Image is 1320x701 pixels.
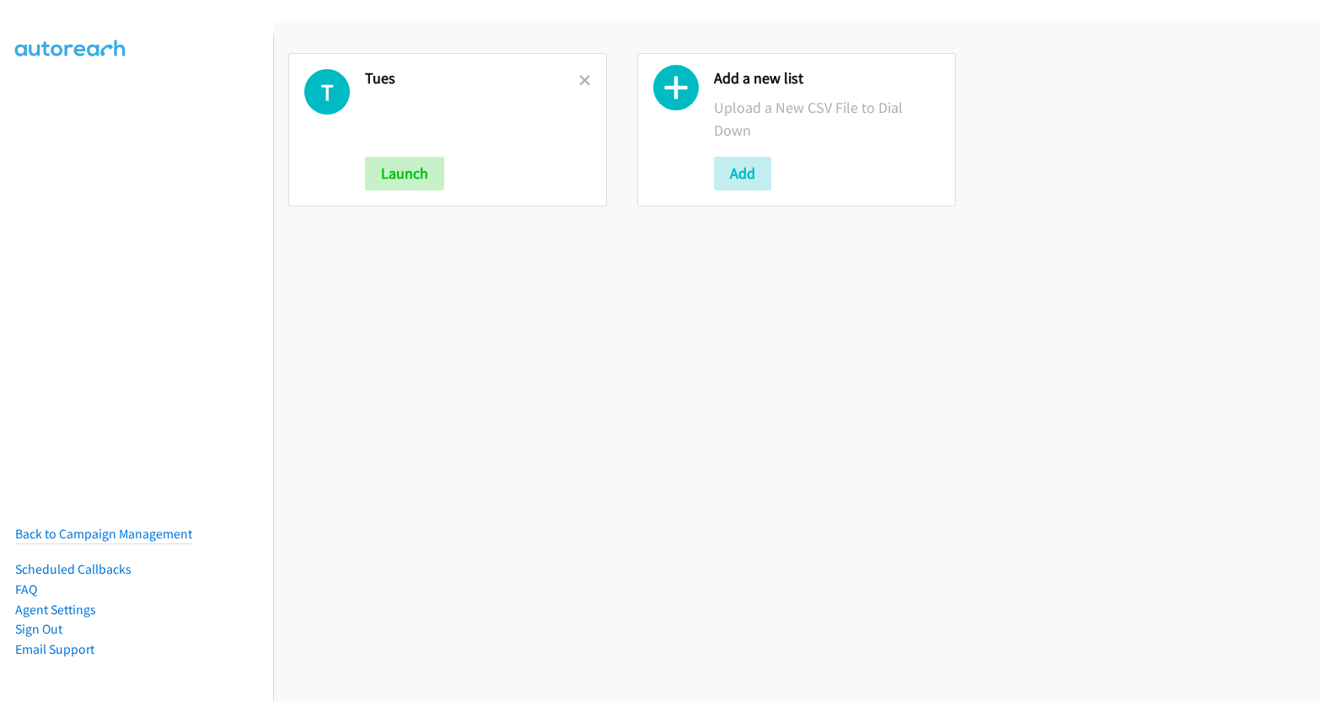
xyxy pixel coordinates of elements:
[365,69,579,88] h2: Tues
[15,561,131,577] a: Scheduled Callbacks
[15,581,37,597] a: FAQ
[15,641,94,657] a: Email Support
[714,69,940,88] h2: Add a new list
[15,602,96,618] a: Agent Settings
[15,526,192,542] a: Back to Campaign Management
[714,157,771,190] button: Add
[304,69,350,115] h1: T
[15,621,62,637] a: Sign Out
[365,157,444,190] button: Launch
[714,96,940,142] p: Upload a New CSV File to Dial Down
